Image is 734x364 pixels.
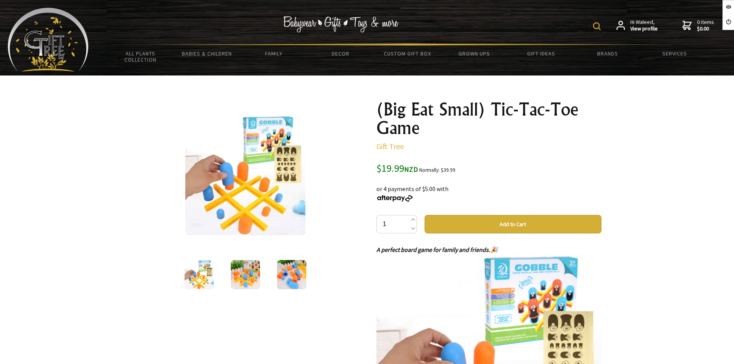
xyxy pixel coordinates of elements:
h1: (Big Eat Small) Tic-Tac-Toe Game [376,100,601,137]
a: Gift Tree [376,141,404,151]
img: (Big Eat Small) Tic-Tac-Toe Game [277,260,306,289]
img: product search [593,22,601,30]
img: (Big Eat Small) Tic-Tac-Toe Game [185,260,214,289]
span: NZD [404,165,418,174]
span: Hi Waleed, [630,19,658,32]
span: $19.99 [376,162,418,174]
a: Custom Gift Box [374,45,441,62]
img: Afterpay [376,195,413,202]
strong: View profile [630,25,658,32]
a: Hi Waleed,View profile [616,19,658,32]
a: Services [641,45,708,62]
a: 0 items$0.00 [682,19,714,32]
div: or 4 payments of $5.00 with [376,175,601,203]
a: Grown Ups [441,45,507,62]
img: (Big Eat Small) Tic-Tac-Toe Game [185,115,306,235]
a: Family [240,45,307,62]
img: (Big Eat Small) Tic-Tac-Toe Game [231,260,260,289]
button: Add to Cart [425,215,601,233]
strong: $0.00 [697,25,714,32]
img: Babywear - Gifts - Toys & more [283,16,399,32]
a: Brands [574,45,641,62]
a: All Plants Collection [107,45,174,68]
span: 0 items [697,18,714,32]
a: Decor [307,45,374,62]
small: Normally: $39.99 [419,167,455,173]
img: Babyware - Gifts - Toys and more... [8,8,89,72]
a: Gift Ideas [507,45,574,62]
a: Babies & Children [174,45,240,62]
